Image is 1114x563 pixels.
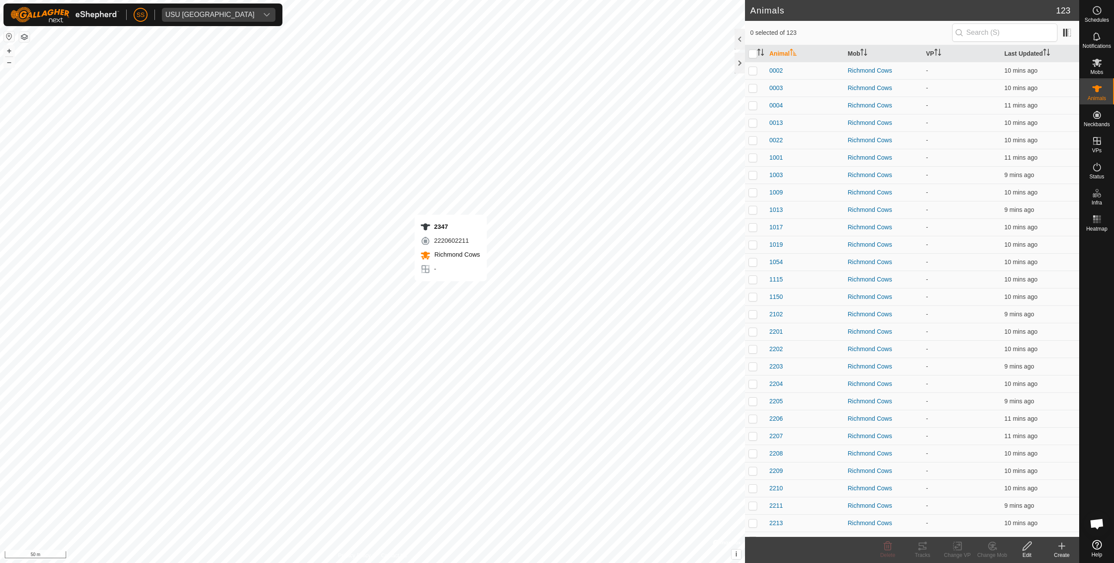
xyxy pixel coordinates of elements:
div: 2220602211 [420,235,480,246]
span: Mobs [1091,70,1103,75]
span: 29 Sept 2025, 1:08 pm [1004,485,1037,492]
span: Animals [1087,96,1106,101]
p-sorticon: Activate to sort [790,50,797,57]
span: 29 Sept 2025, 1:08 pm [1004,450,1037,457]
app-display-virtual-paddock-transition: - [926,467,928,474]
button: Reset Map [4,31,14,42]
span: 29 Sept 2025, 1:07 pm [1004,154,1037,161]
th: Animal [766,45,844,62]
div: Change Mob [975,551,1010,559]
span: 29 Sept 2025, 1:08 pm [1004,398,1034,405]
a: Help [1080,536,1114,561]
span: 2208 [769,449,783,458]
div: Richmond Cows [848,223,919,232]
a: Privacy Policy [338,552,371,560]
app-display-virtual-paddock-transition: - [926,84,928,91]
span: Neckbands [1084,122,1110,127]
span: USU South Farm [162,8,258,22]
div: Richmond Cows [848,240,919,249]
span: 29 Sept 2025, 1:08 pm [1004,258,1037,265]
p-sorticon: Activate to sort [1043,50,1050,57]
span: 2214 [769,536,783,545]
span: 29 Sept 2025, 1:09 pm [1004,206,1034,213]
span: 29 Sept 2025, 1:07 pm [1004,467,1037,474]
th: Last Updated [1001,45,1079,62]
span: 2207 [769,432,783,441]
input: Search (S) [952,23,1057,42]
span: i [735,550,737,558]
span: 2202 [769,345,783,354]
span: 29 Sept 2025, 1:08 pm [1004,519,1037,526]
span: 2102 [769,310,783,319]
div: Richmond Cows [848,101,919,110]
div: Richmond Cows [848,275,919,284]
span: 1150 [769,292,783,302]
div: Richmond Cows [848,519,919,528]
span: Status [1089,174,1104,179]
span: 0002 [769,66,783,75]
div: Richmond Cows [848,449,919,458]
span: SS [137,10,145,20]
div: Tracks [905,551,940,559]
app-display-virtual-paddock-transition: - [926,450,928,457]
span: 2203 [769,362,783,371]
app-display-virtual-paddock-transition: - [926,224,928,231]
span: 29 Sept 2025, 1:08 pm [1004,502,1034,509]
span: 2205 [769,397,783,406]
app-display-virtual-paddock-transition: - [926,258,928,265]
app-display-virtual-paddock-transition: - [926,485,928,492]
span: 29 Sept 2025, 1:07 pm [1004,537,1037,544]
span: 29 Sept 2025, 1:08 pm [1004,293,1037,300]
div: Change VP [940,551,975,559]
span: 0 selected of 123 [750,28,952,37]
span: 1003 [769,171,783,180]
span: 29 Sept 2025, 1:08 pm [1004,67,1037,74]
span: 29 Sept 2025, 1:08 pm [1004,241,1037,248]
span: 2204 [769,379,783,389]
div: Richmond Cows [848,292,919,302]
app-display-virtual-paddock-transition: - [926,345,928,352]
div: Edit [1010,551,1044,559]
a: Contact Us [381,552,407,560]
app-display-virtual-paddock-transition: - [926,137,928,144]
span: Richmond Cows [432,251,480,258]
div: Richmond Cows [848,153,919,162]
span: 29 Sept 2025, 1:08 pm [1004,363,1034,370]
span: 2209 [769,466,783,476]
div: Richmond Cows [848,205,919,214]
button: – [4,57,14,67]
span: 2210 [769,484,783,493]
span: Notifications [1083,44,1111,49]
app-display-virtual-paddock-transition: - [926,363,928,370]
span: Help [1091,552,1102,557]
app-display-virtual-paddock-transition: - [926,102,928,109]
div: - [420,264,480,275]
span: 29 Sept 2025, 1:08 pm [1004,328,1037,335]
div: Create [1044,551,1079,559]
app-display-virtual-paddock-transition: - [926,189,928,196]
app-display-virtual-paddock-transition: - [926,398,928,405]
img: Gallagher Logo [10,7,119,23]
app-display-virtual-paddock-transition: - [926,67,928,74]
div: Richmond Cows [848,136,919,145]
app-display-virtual-paddock-transition: - [926,432,928,439]
p-sorticon: Activate to sort [934,50,941,57]
th: Mob [844,45,923,62]
span: 1001 [769,153,783,162]
div: USU [GEOGRAPHIC_DATA] [165,11,255,18]
div: Richmond Cows [848,258,919,267]
app-display-virtual-paddock-transition: - [926,171,928,178]
app-display-virtual-paddock-transition: - [926,154,928,161]
span: 29 Sept 2025, 1:07 pm [1004,84,1037,91]
span: 29 Sept 2025, 1:08 pm [1004,224,1037,231]
span: 1054 [769,258,783,267]
span: 29 Sept 2025, 1:07 pm [1004,119,1037,126]
div: Richmond Cows [848,414,919,423]
div: Richmond Cows [848,118,919,127]
span: 0022 [769,136,783,145]
span: 29 Sept 2025, 1:07 pm [1004,415,1037,422]
span: 2201 [769,327,783,336]
span: 29 Sept 2025, 1:07 pm [1004,432,1037,439]
app-display-virtual-paddock-transition: - [926,276,928,283]
div: Richmond Cows [848,379,919,389]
